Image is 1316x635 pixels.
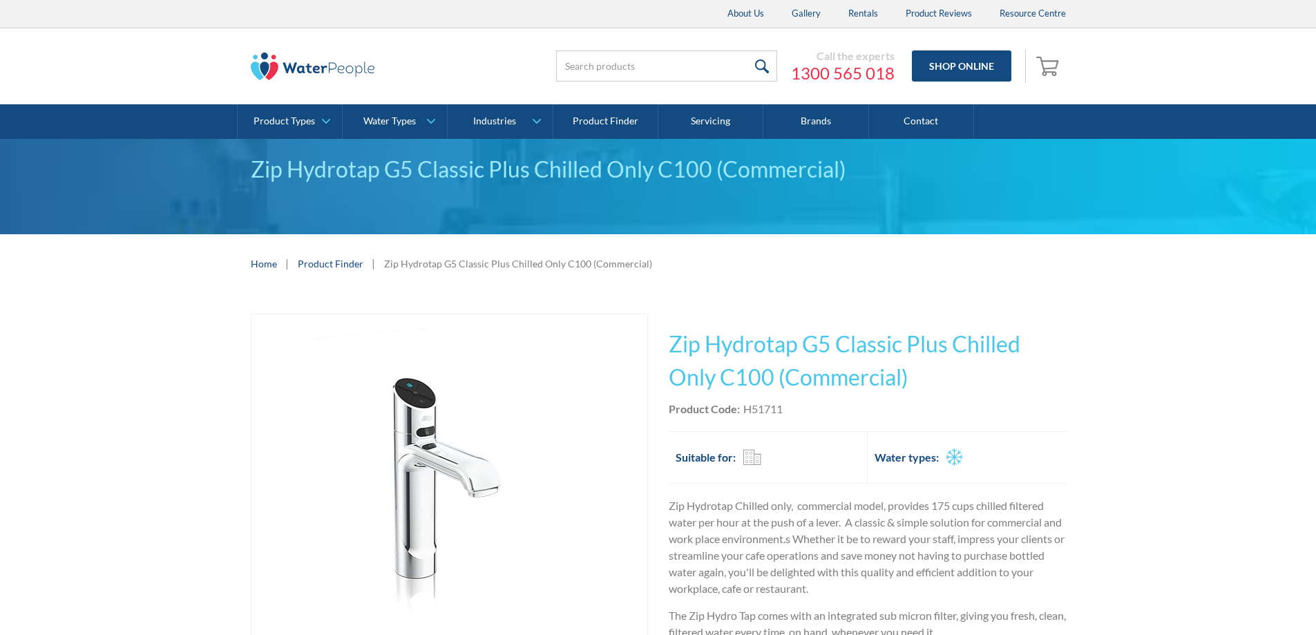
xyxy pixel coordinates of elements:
[669,402,740,415] strong: Product Code:
[254,115,315,127] div: Product Types
[251,153,1066,186] div: Zip Hydrotap G5 Classic Plus Chilled Only C100 (Commercial)
[875,449,939,466] h2: Water types:
[743,401,783,417] div: H51711
[658,104,763,139] a: Servicing
[251,256,277,271] a: Home
[238,104,342,139] a: Product Types
[553,104,658,139] a: Product Finder
[556,50,777,82] input: Search products
[912,50,1011,82] a: Shop Online
[370,255,377,272] div: |
[298,256,363,271] a: Product Finder
[384,256,652,271] div: Zip Hydrotap G5 Classic Plus Chilled Only C100 (Commercial)
[448,104,552,139] a: Industries
[251,53,375,80] img: The Water People
[791,49,895,63] div: Call the experts
[869,104,974,139] a: Contact
[669,328,1066,394] h1: Zip Hydrotap G5 Classic Plus Chilled Only C100 (Commercial)
[473,115,516,127] div: Industries
[343,104,447,139] a: Water Types
[1036,55,1062,77] img: shopping cart
[669,497,1066,597] p: Zip Hydrotap Chilled only, commercial model, provides 175 cups chilled filtered water per hour at...
[763,104,868,139] a: Brands
[676,449,736,466] h2: Suitable for:
[791,63,895,84] a: 1300 565 018
[284,255,291,272] div: |
[1033,50,1066,83] a: Open empty cart
[363,115,416,127] div: Water Types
